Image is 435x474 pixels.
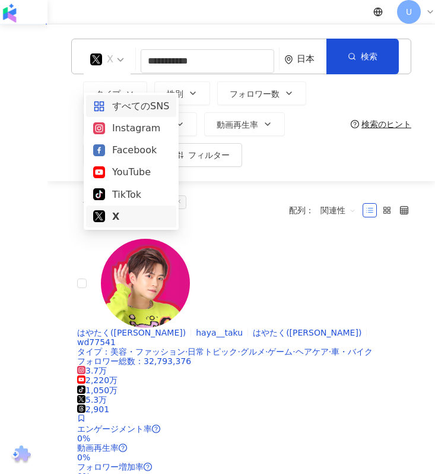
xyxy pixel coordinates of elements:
[93,143,169,157] div: Facebook
[237,347,240,356] span: ·
[154,81,210,105] button: 性別
[96,89,120,99] span: タイプ
[167,89,183,99] span: 性別
[77,385,118,395] span: 1,050万
[77,424,152,434] span: エンゲージメント率
[240,347,265,356] span: グルメ
[93,165,169,179] div: YouTube
[77,366,107,375] span: 3.7万
[77,337,116,347] span: wd77541
[93,100,105,112] span: appstore
[77,356,405,366] div: フォロワー総数 ： 32,793,376
[265,347,268,356] span: ·
[293,347,295,356] span: ·
[253,328,361,337] span: はやたく([PERSON_NAME])
[329,347,331,356] span: ·
[17,24,40,152] a: search
[406,5,412,18] span: U
[77,395,107,405] span: 5.3万
[77,347,405,356] div: タイプ ：
[361,119,411,129] div: 検索のヒント
[144,463,152,471] span: question-circle
[185,347,188,356] span: ·
[83,198,126,207] div: 全 件
[93,121,169,135] div: Instagram
[188,347,237,356] span: 日常トピック
[196,328,243,337] span: haya__taku
[320,201,356,220] span: 関連性
[284,55,293,64] span: environment
[351,120,359,128] span: question-circle
[83,112,197,136] button: エンゲージメント率
[101,239,190,328] img: KOL Avatar
[93,187,169,202] div: TikTok
[83,81,147,105] button: タイプ
[297,54,326,64] div: 日本
[331,347,373,356] span: 車・バイク
[83,215,116,225] div: リセット
[77,453,405,462] div: 0%
[326,39,399,74] button: 検索
[83,143,155,167] button: 推定費用
[90,50,113,69] div: X
[77,405,109,414] span: 2,901
[77,443,119,453] span: 動画再生率
[296,347,329,356] span: ヘアケア
[93,209,169,224] div: X
[188,150,230,160] span: フィルター
[152,425,160,433] span: question-circle
[230,89,280,99] span: フォロワー数
[77,328,186,337] span: はやたく([PERSON_NAME])
[110,347,185,356] span: 美容・ファッション
[93,99,169,113] div: すべてのSNS
[217,81,306,105] button: フォロワー数
[77,434,405,443] div: 0%
[77,375,118,385] span: 2,220万
[217,120,258,129] span: 動画再生率
[289,201,363,220] div: 配列：
[204,112,285,136] button: 動画再生率
[163,143,242,167] button: フィルター
[268,347,293,356] span: ゲーム
[77,462,144,472] span: フォロワー増加率
[361,52,377,61] span: 検索
[119,444,127,452] span: question-circle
